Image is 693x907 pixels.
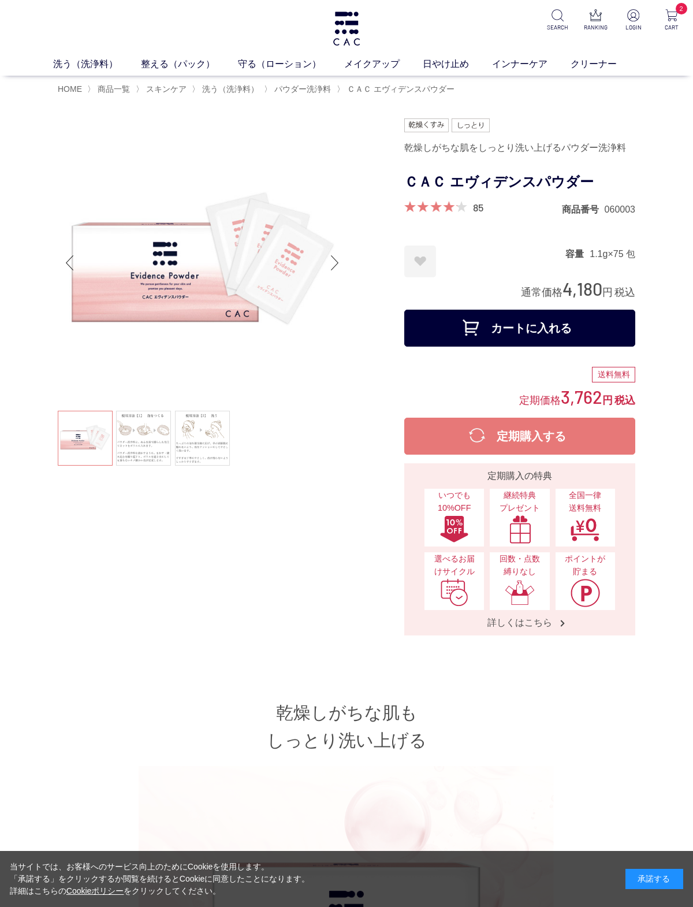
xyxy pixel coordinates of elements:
[561,386,602,407] span: 3,762
[409,469,631,483] div: 定期購入の特典
[495,553,543,578] span: 回数・点数縛りなし
[602,395,613,406] span: 円
[570,578,600,607] img: ポイントが貯まる
[495,489,543,514] span: 継続特典 プレゼント
[605,203,635,215] dd: 060003
[621,23,646,32] p: LOGIN
[505,515,535,544] img: 継続特典プレゼント
[192,84,262,95] li: 〉
[505,578,535,607] img: 回数・点数縛りなし
[136,84,189,95] li: 〉
[264,84,334,95] li: 〉
[621,9,646,32] a: LOGIN
[565,248,590,260] dt: 容量
[404,310,635,347] button: カートに入れる
[144,84,187,94] a: スキンケア
[583,9,608,32] a: RANKING
[562,278,602,299] span: 4,180
[238,57,344,71] a: 守る（ローション）
[404,138,635,158] div: 乾燥しがちな肌をしっとり洗い上げるパウダー洗浄料
[660,9,684,32] a: 2 CART
[561,553,609,578] span: ポイントが貯まる
[95,84,130,94] a: 商品一覧
[272,84,331,94] a: パウダー洗浄料
[545,23,569,32] p: SEARCH
[570,515,600,544] img: 全国一律送料無料
[404,463,635,635] a: 定期購入の特典 いつでも10%OFFいつでも10%OFF 継続特典プレゼント継続特典プレゼント 全国一律送料無料全国一律送料無料 選べるお届けサイクル選べるお届けサイクル 回数・点数縛りなし回数...
[202,84,259,94] span: 洗う（洗浄料）
[676,3,687,14] span: 2
[423,57,492,71] a: 日やけ止め
[344,57,423,71] a: メイクアップ
[561,489,609,514] span: 全国一律 送料無料
[98,84,130,94] span: 商品一覧
[519,393,561,406] span: 定期価格
[58,699,635,754] h2: 乾燥しがちな肌も しっとり洗い上げる
[347,84,454,94] span: ＣＡＣ エヴィデンスパウダー
[404,169,635,195] h1: ＣＡＣ エヴィデンスパウダー
[404,418,635,455] button: 定期購入する
[439,578,470,607] img: 選べるお届けサイクル
[473,201,483,214] a: 85
[590,248,635,260] dd: 1.1g×75 包
[337,84,457,95] li: 〉
[545,9,569,32] a: SEARCH
[200,84,259,94] a: 洗う（洗浄料）
[58,118,346,407] img: ＣＡＣ エヴィデンスパウダー
[404,118,449,132] img: 乾燥くすみ
[87,84,133,95] li: 〉
[58,240,81,286] div: Previous slide
[10,861,310,897] div: 当サイトでは、お客様へのサービス向上のためにCookieを使用します。 「承諾する」をクリックするか閲覧を続けるとCookieに同意したことになります。 詳細はこちらの をクリックしてください。
[58,84,82,94] a: HOME
[625,869,683,889] div: 承諾する
[521,287,562,298] span: 通常価格
[562,203,605,215] dt: 商品番号
[476,616,564,629] span: 詳しくはこちら
[571,57,640,71] a: クリーナー
[146,84,187,94] span: スキンケア
[331,12,362,46] img: logo
[345,84,454,94] a: ＣＡＣ エヴィデンスパウダー
[274,84,331,94] span: パウダー洗浄料
[660,23,684,32] p: CART
[592,367,635,383] div: 送料無料
[602,287,613,298] span: 円
[53,57,141,71] a: 洗う（洗浄料）
[141,57,238,71] a: 整える（パック）
[430,489,478,514] span: いつでも10%OFF
[66,886,124,895] a: Cookieポリシー
[452,118,490,132] img: しっとり
[439,515,470,544] img: いつでも10%OFF
[614,287,635,298] span: 税込
[583,23,608,32] p: RANKING
[323,240,346,286] div: Next slide
[492,57,571,71] a: インナーケア
[430,553,478,578] span: 選べるお届けサイクル
[614,395,635,406] span: 税込
[404,246,436,277] a: お気に入りに登録する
